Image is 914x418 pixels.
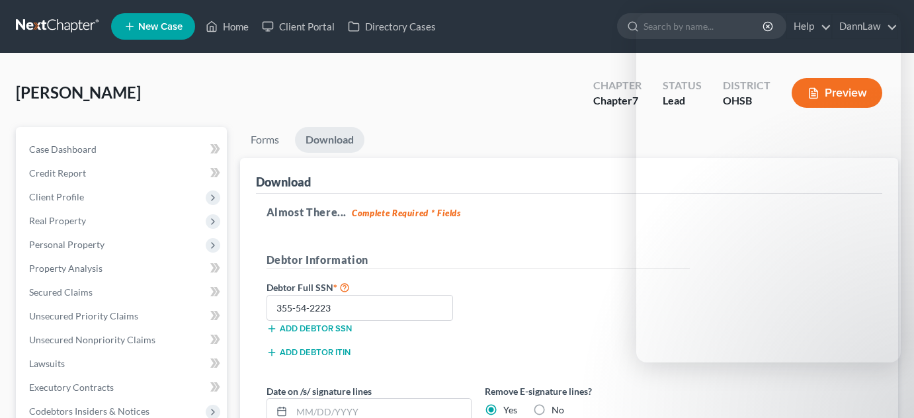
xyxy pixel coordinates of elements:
[267,347,351,358] button: Add debtor ITIN
[341,15,442,38] a: Directory Cases
[29,382,114,393] span: Executory Contracts
[240,127,290,153] a: Forms
[267,295,454,321] input: XXX-XX-XXXX
[29,239,104,250] span: Personal Property
[19,161,227,185] a: Credit Report
[29,286,93,298] span: Secured Claims
[19,257,227,280] a: Property Analysis
[593,93,642,108] div: Chapter
[869,373,901,405] iframe: Intercom live chat
[29,167,86,179] span: Credit Report
[503,403,517,417] label: Yes
[29,334,155,345] span: Unsecured Nonpriority Claims
[29,191,84,202] span: Client Profile
[352,208,461,218] strong: Complete Required * Fields
[29,144,97,155] span: Case Dashboard
[19,304,227,328] a: Unsecured Priority Claims
[636,13,901,362] iframe: Intercom live chat
[256,174,311,190] div: Download
[138,22,183,32] span: New Case
[19,328,227,352] a: Unsecured Nonpriority Claims
[19,280,227,304] a: Secured Claims
[29,215,86,226] span: Real Property
[29,310,138,321] span: Unsecured Priority Claims
[29,405,149,417] span: Codebtors Insiders & Notices
[29,263,103,274] span: Property Analysis
[29,358,65,369] span: Lawsuits
[19,138,227,161] a: Case Dashboard
[267,204,872,220] h5: Almost There...
[485,384,690,398] label: Remove E-signature lines?
[19,376,227,399] a: Executory Contracts
[260,279,478,295] label: Debtor Full SSN
[19,352,227,376] a: Lawsuits
[267,384,372,398] label: Date on /s/ signature lines
[593,78,642,93] div: Chapter
[199,15,255,38] a: Home
[255,15,341,38] a: Client Portal
[16,83,141,102] span: [PERSON_NAME]
[295,127,364,153] a: Download
[632,94,638,106] span: 7
[267,252,690,269] h5: Debtor Information
[267,323,352,334] button: Add debtor SSN
[552,403,564,417] label: No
